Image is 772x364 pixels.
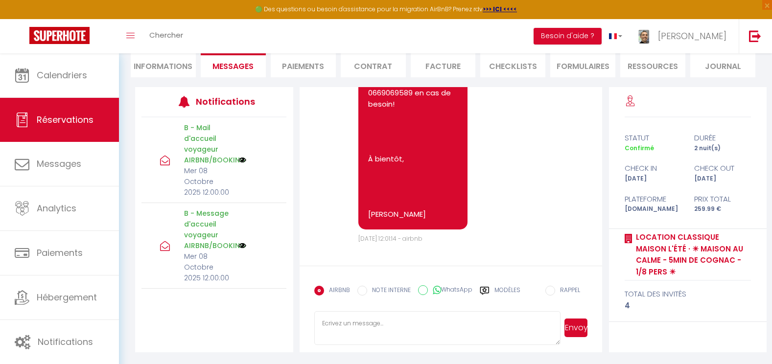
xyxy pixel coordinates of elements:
[184,294,232,337] p: A - Réservation plateformes AIRBNB/BOOKING
[625,144,654,152] span: Confirmé
[688,205,757,214] div: 259.99 €
[618,162,688,174] div: check in
[238,156,246,164] img: NO IMAGE
[688,174,757,183] div: [DATE]
[620,53,685,77] li: Ressources
[37,69,87,81] span: Calendriers
[534,28,602,45] button: Besoin d'aide ?
[618,174,688,183] div: [DATE]
[637,28,652,45] img: ...
[212,61,254,72] span: Messages
[480,53,545,77] li: CHECKLISTS
[625,300,751,312] div: 4
[483,5,517,13] a: >>> ICI <<<<
[184,208,232,251] p: B - Message d'accueil voyageur AIRBNB/BOOKING
[29,27,90,44] img: Super Booking
[38,336,93,348] span: Notifications
[367,286,411,296] label: NOTE INTERNE
[37,247,83,259] span: Paiements
[358,234,422,243] span: [DATE] 12:01:14 - airbnb
[632,231,751,277] a: Location classique maison l'été · ☀︎ Maison au calme - 5min de Cognac - 1/8 pers ☀︎
[618,132,688,144] div: statut
[555,286,580,296] label: RAPPEL
[149,30,183,40] span: Chercher
[658,30,726,42] span: [PERSON_NAME]
[494,286,520,303] label: Modèles
[625,288,751,300] div: total des invités
[618,193,688,205] div: Plateforme
[428,285,472,296] label: WhatsApp
[749,30,761,42] img: logout
[690,53,755,77] li: Journal
[324,286,350,296] label: AIRBNB
[196,91,256,113] h3: Notifications
[688,193,757,205] div: Prix total
[271,53,336,77] li: Paiements
[37,158,81,170] span: Messages
[630,19,739,53] a: ... [PERSON_NAME]
[688,132,757,144] div: durée
[618,205,688,214] div: [DOMAIN_NAME]
[37,291,97,303] span: Hébergement
[131,53,196,77] li: Informations
[184,165,232,198] p: Mer 08 Octobre 2025 12:00:00
[688,144,757,153] div: 2 nuit(s)
[184,251,232,283] p: Mer 08 Octobre 2025 12:00:00
[142,19,190,53] a: Chercher
[564,318,587,337] button: Envoyer
[550,53,615,77] li: FORMULAIRES
[411,53,476,77] li: Facture
[184,122,232,165] p: B - Mail d'accueil voyageur AIRBNB/BOOKING
[688,162,757,174] div: check out
[341,53,406,77] li: Contrat
[37,114,94,126] span: Réservations
[37,202,76,214] span: Analytics
[238,242,246,250] img: NO IMAGE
